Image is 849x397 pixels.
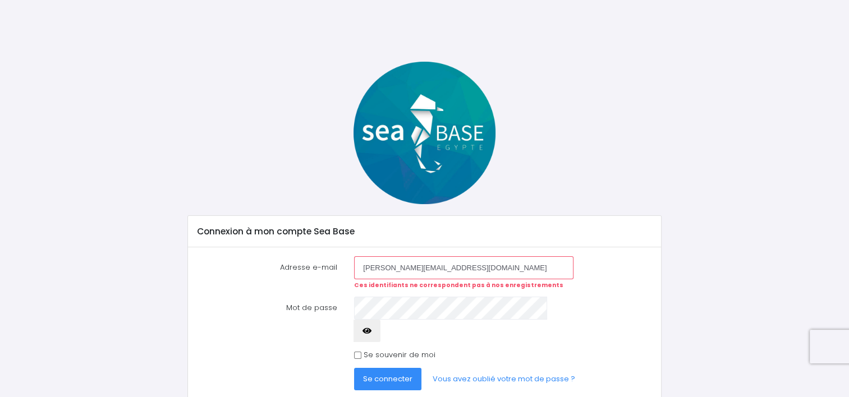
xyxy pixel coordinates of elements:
[188,216,661,247] div: Connexion à mon compte Sea Base
[424,368,584,390] a: Vous avez oublié votre mot de passe ?
[354,281,563,289] strong: Ces identifiants ne correspondent pas à nos enregistrements
[189,256,346,289] label: Adresse e-mail
[189,297,346,342] label: Mot de passe
[363,373,412,384] span: Se connecter
[354,368,421,390] button: Se connecter
[364,349,435,361] label: Se souvenir de moi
